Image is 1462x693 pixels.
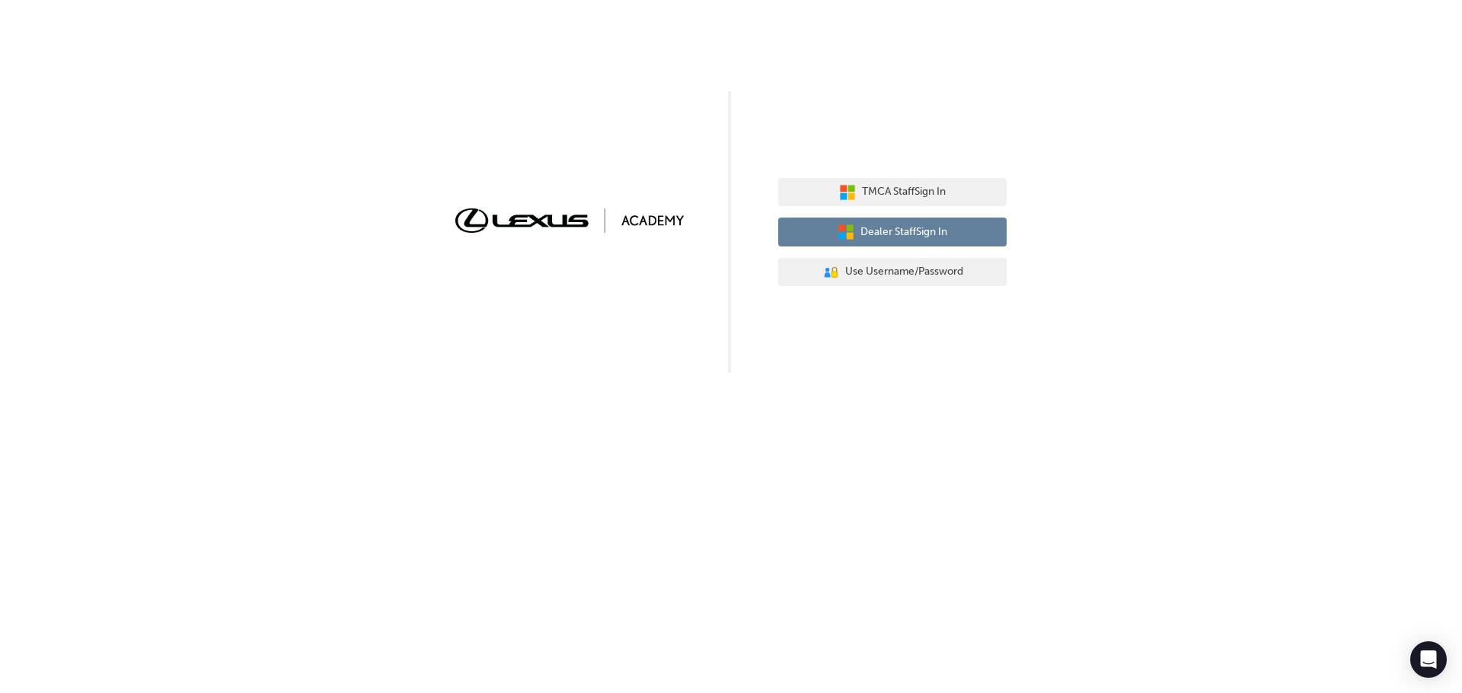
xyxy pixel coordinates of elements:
[455,208,684,232] img: Trak
[1410,641,1447,678] div: Open Intercom Messenger
[845,263,963,281] span: Use Username/Password
[778,178,1007,207] button: TMCA StaffSign In
[778,258,1007,287] button: Use Username/Password
[778,218,1007,246] button: Dealer StaffSign In
[860,224,947,241] span: Dealer Staff Sign In
[862,183,946,201] span: TMCA Staff Sign In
